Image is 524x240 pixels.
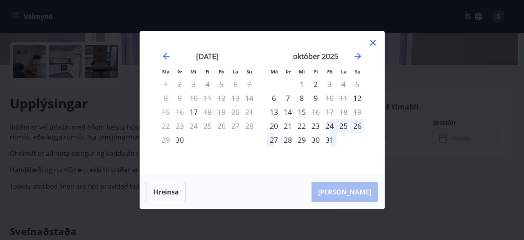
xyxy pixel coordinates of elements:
[187,105,201,119] td: Choose miðvikudagur, 17. september 2025 as your check-in date. It’s available.
[295,119,309,133] div: 22
[159,133,173,147] td: Not available. mánudagur, 29. september 2025
[159,91,173,105] td: Not available. mánudagur, 8. september 2025
[314,69,318,75] small: Fi
[219,69,224,75] small: Fö
[323,105,337,119] td: Not available. föstudagur, 17. október 2025
[206,69,210,75] small: Fi
[159,119,173,133] td: Not available. mánudagur, 22. september 2025
[295,133,309,147] td: Choose miðvikudagur, 29. október 2025 as your check-in date. It’s available.
[173,119,187,133] td: Not available. þriðjudagur, 23. september 2025
[201,119,215,133] td: Not available. fimmtudagur, 25. september 2025
[295,91,309,105] div: 8
[281,133,295,147] td: Choose þriðjudagur, 28. október 2025 as your check-in date. It’s available.
[309,119,323,133] td: Choose fimmtudagur, 23. október 2025 as your check-in date. It’s available.
[173,77,187,91] td: Not available. þriðjudagur, 2. september 2025
[295,77,309,91] td: Choose miðvikudagur, 1. október 2025 as your check-in date. It’s available.
[246,69,252,75] small: Su
[147,182,186,202] button: Hreinsa
[267,105,281,119] div: 13
[173,133,187,147] td: Choose þriðjudagur, 30. september 2025 as your check-in date. It’s available.
[173,91,187,105] td: Not available. þriðjudagur, 9. september 2025
[337,119,350,133] td: Choose laugardagur, 25. október 2025 as your check-in date. It’s available.
[323,133,337,147] div: 31
[355,69,361,75] small: Su
[267,133,281,147] div: 27
[337,77,350,91] td: Not available. laugardagur, 4. október 2025
[323,133,337,147] td: Choose föstudagur, 31. október 2025 as your check-in date. It’s available.
[242,77,256,91] td: Not available. sunnudagur, 7. september 2025
[281,119,295,133] td: Choose þriðjudagur, 21. október 2025 as your check-in date. It’s available.
[177,69,182,75] small: Þr
[159,105,173,119] td: Not available. mánudagur, 15. september 2025
[228,91,242,105] td: Not available. laugardagur, 13. september 2025
[309,77,323,91] td: Choose fimmtudagur, 2. október 2025 as your check-in date. It’s available.
[309,133,323,147] div: 30
[309,91,323,105] td: Choose fimmtudagur, 9. október 2025 as your check-in date. It’s available.
[337,119,350,133] div: 25
[228,119,242,133] td: Not available. laugardagur, 27. september 2025
[215,105,228,119] td: Not available. föstudagur, 19. september 2025
[327,69,332,75] small: Fö
[150,41,375,165] div: Calendar
[323,77,337,91] td: Not available. föstudagur, 3. október 2025
[350,105,364,119] td: Not available. sunnudagur, 19. október 2025
[309,105,323,119] div: Aðeins útritun í boði
[295,105,309,119] td: Choose miðvikudagur, 15. október 2025 as your check-in date. It’s available.
[228,105,242,119] td: Not available. laugardagur, 20. september 2025
[309,119,323,133] div: 23
[281,91,295,105] td: Choose þriðjudagur, 7. október 2025 as your check-in date. It’s available.
[242,119,256,133] td: Not available. sunnudagur, 28. september 2025
[242,91,256,105] td: Not available. sunnudagur, 14. september 2025
[323,77,337,91] div: Aðeins útritun í boði
[201,91,215,105] td: Not available. fimmtudagur, 11. september 2025
[228,77,242,91] td: Not available. laugardagur, 6. september 2025
[267,119,281,133] td: Choose mánudagur, 20. október 2025 as your check-in date. It’s available.
[187,119,201,133] td: Not available. miðvikudagur, 24. september 2025
[281,105,295,119] div: 14
[162,69,169,75] small: Má
[242,105,256,119] td: Not available. sunnudagur, 21. september 2025
[337,105,350,119] td: Not available. laugardagur, 18. október 2025
[295,133,309,147] div: 29
[281,133,295,147] div: 28
[201,77,215,91] td: Not available. fimmtudagur, 4. september 2025
[159,77,173,91] td: Not available. mánudagur, 1. september 2025
[341,69,347,75] small: La
[309,105,323,119] td: Not available. fimmtudagur, 16. október 2025
[350,119,364,133] div: 26
[173,133,187,147] div: Aðeins innritun í boði
[267,119,281,133] div: Aðeins innritun í boði
[295,91,309,105] td: Choose miðvikudagur, 8. október 2025 as your check-in date. It’s available.
[190,69,196,75] small: Mi
[295,119,309,133] td: Choose miðvikudagur, 22. október 2025 as your check-in date. It’s available.
[173,105,187,119] td: Not available. þriðjudagur, 16. september 2025
[295,77,309,91] div: 1
[323,119,337,133] div: 24
[281,105,295,119] td: Choose þriðjudagur, 14. október 2025 as your check-in date. It’s available.
[353,51,363,61] div: Move forward to switch to the next month.
[187,91,201,105] td: Not available. miðvikudagur, 10. september 2025
[215,91,228,105] td: Not available. föstudagur, 12. september 2025
[350,119,364,133] td: Choose sunnudagur, 26. október 2025 as your check-in date. It’s available.
[187,77,201,91] td: Not available. miðvikudagur, 3. september 2025
[323,119,337,133] td: Choose föstudagur, 24. október 2025 as your check-in date. It’s available.
[309,91,323,105] div: 9
[323,91,337,105] div: Aðeins útritun í boði
[299,69,305,75] small: Mi
[293,51,338,61] strong: október 2025
[350,77,364,91] td: Not available. sunnudagur, 5. október 2025
[309,133,323,147] td: Choose fimmtudagur, 30. október 2025 as your check-in date. It’s available.
[337,91,350,105] td: Not available. laugardagur, 11. október 2025
[323,91,337,105] td: Not available. föstudagur, 10. október 2025
[267,133,281,147] td: Choose mánudagur, 27. október 2025 as your check-in date. It’s available.
[161,51,171,61] div: Move backward to switch to the previous month.
[215,119,228,133] td: Not available. föstudagur, 26. september 2025
[350,91,364,105] div: Aðeins innritun í boði
[187,105,201,119] div: Aðeins innritun í boði
[233,69,238,75] small: La
[196,51,219,61] strong: [DATE]
[286,69,291,75] small: Þr
[295,105,309,119] div: 15
[281,91,295,105] div: 7
[281,119,295,133] div: 21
